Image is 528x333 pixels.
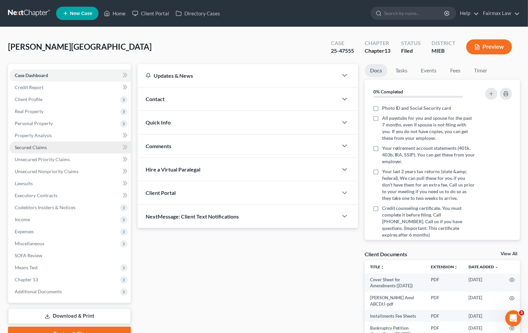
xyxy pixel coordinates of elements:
[70,11,92,16] span: New Case
[425,292,463,310] td: PDF
[384,7,445,19] input: Search by name...
[8,308,131,324] a: Download & Print
[172,7,223,19] a: Directory Cases
[365,39,390,47] div: Chapter
[466,39,512,54] button: Preview
[15,96,42,102] span: Client Profile
[495,265,499,269] i: expand_more
[384,47,390,54] span: 13
[146,166,200,173] span: Hire a Virtual Paralegal
[15,277,38,282] span: Chapter 13
[15,289,62,294] span: Additional Documents
[425,310,463,322] td: PDF
[457,7,479,19] a: Help
[401,47,421,55] div: Filed
[15,241,44,246] span: Miscellaneous
[365,310,425,322] td: Installments Fee Sheets
[331,47,354,55] div: 25-47555
[15,229,34,234] span: Expenses
[15,205,75,210] span: Codebtors Insiders & Notices
[416,64,442,77] a: Events
[9,250,131,262] a: SOFA Review
[146,96,165,102] span: Contact
[146,143,171,149] span: Comments
[365,274,425,292] td: Cover Sheet for Amendments ([DATE])
[146,72,330,79] div: Updates & News
[501,252,517,256] a: View All
[382,205,476,238] span: Credit counseling certificate. You must complete it before filing. Call [PHONE_NUMBER]. Call us i...
[445,64,466,77] a: Fees
[431,39,456,47] div: District
[401,39,421,47] div: Status
[15,156,70,162] span: Unsecured Priority Claims
[101,7,129,19] a: Home
[8,42,152,51] span: [PERSON_NAME][GEOGRAPHIC_DATA]
[15,169,78,174] span: Unsecured Nonpriority Claims
[365,47,390,55] div: Chapter
[431,47,456,55] div: MIEB
[469,64,493,77] a: Timer
[373,89,403,94] strong: 0% Completed
[9,153,131,165] a: Unsecured Priority Claims
[469,264,499,269] a: Date Added expand_more
[382,168,476,202] span: Your last 2 years tax returns (state &amp; federal). We can pull these for you if you don’t have ...
[425,274,463,292] td: PDF
[129,7,172,19] a: Client Portal
[9,81,131,93] a: Credit Report
[9,165,131,178] a: Unsecured Nonpriority Claims
[365,251,407,258] div: Client Documents
[505,310,521,326] iframe: Intercom live chat
[463,310,504,322] td: [DATE]
[365,64,387,77] a: Docs
[463,292,504,310] td: [DATE]
[15,120,53,126] span: Personal Property
[9,190,131,202] a: Executory Contracts
[15,132,52,138] span: Property Analysis
[370,264,384,269] a: Titleunfold_more
[9,129,131,141] a: Property Analysis
[15,108,43,114] span: Real Property
[146,119,171,125] span: Quick Info
[15,253,42,258] span: SOFA Review
[382,145,476,165] span: Your retirement account statements (401k, 403b, IRA, SSIP). You can get these from your employer.
[382,105,452,111] span: Photo ID and Social Security card
[463,274,504,292] td: [DATE]
[454,265,458,269] i: unfold_more
[431,264,458,269] a: Extensionunfold_more
[146,213,239,220] span: NextMessage: Client Text Notifications
[15,84,43,90] span: Credit Report
[519,310,524,316] span: 3
[380,265,384,269] i: unfold_more
[146,190,176,196] span: Client Portal
[9,178,131,190] a: Lawsuits
[15,193,57,198] span: Executory Contracts
[15,72,48,78] span: Case Dashboard
[331,39,354,47] div: Case
[15,181,33,186] span: Lawsuits
[15,265,38,270] span: Means Test
[365,292,425,310] td: [PERSON_NAME] Amd ABCDIJ-pdf
[15,217,30,222] span: Income
[9,141,131,153] a: Secured Claims
[15,144,47,150] span: Secured Claims
[9,69,131,81] a: Case Dashboard
[382,115,476,141] span: All paystubs for you and spouse for the past 7 months, even if spouse is not filing with you. If ...
[480,7,520,19] a: Fairmax Law
[390,64,413,77] a: Tasks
